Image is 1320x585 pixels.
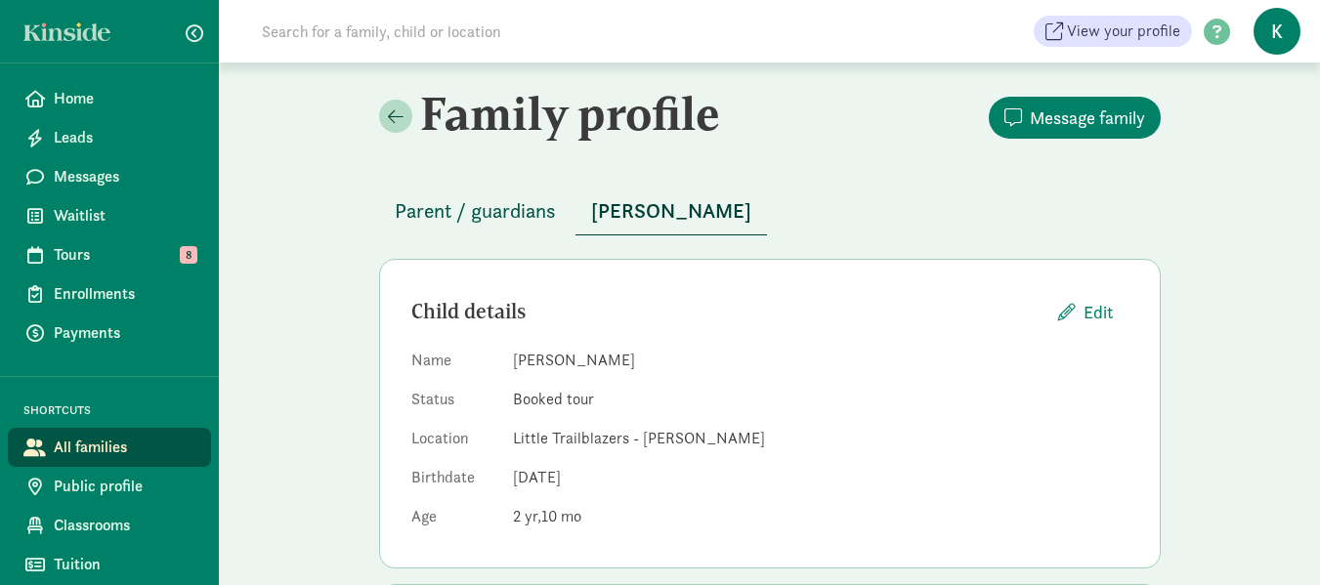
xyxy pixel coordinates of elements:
[411,505,497,536] dt: Age
[54,436,195,459] span: All families
[1084,299,1113,325] span: Edit
[513,427,1128,450] dd: Little Trailblazers - [PERSON_NAME]
[8,79,211,118] a: Home
[8,274,211,313] a: Enrollments
[54,126,195,149] span: Leads
[8,196,211,235] a: Waitlist
[54,553,195,576] span: Tuition
[395,195,556,227] span: Parent / guardians
[411,349,497,380] dt: Name
[1254,8,1300,55] span: K
[575,200,767,223] a: [PERSON_NAME]
[250,12,798,51] input: Search for a family, child or location
[591,195,751,227] span: [PERSON_NAME]
[1067,20,1180,43] span: View your profile
[513,349,1128,372] dd: [PERSON_NAME]
[411,388,497,419] dt: Status
[54,321,195,345] span: Payments
[8,428,211,467] a: All families
[1034,16,1192,47] a: View your profile
[54,204,195,228] span: Waitlist
[54,514,195,537] span: Classrooms
[379,86,766,141] h2: Family profile
[54,282,195,306] span: Enrollments
[1222,491,1320,585] iframe: Chat Widget
[54,475,195,498] span: Public profile
[54,87,195,110] span: Home
[8,157,211,196] a: Messages
[54,243,195,267] span: Tours
[411,296,1043,327] div: Child details
[379,200,572,223] a: Parent / guardians
[180,246,197,264] span: 8
[411,427,497,458] dt: Location
[8,235,211,274] a: Tours 8
[989,97,1161,139] button: Message family
[513,467,561,487] span: [DATE]
[513,388,1128,411] dd: Booked tour
[54,165,195,188] span: Messages
[379,188,572,234] button: Parent / guardians
[1030,104,1145,131] span: Message family
[575,188,767,235] button: [PERSON_NAME]
[1043,291,1128,333] button: Edit
[8,506,211,545] a: Classrooms
[411,466,497,497] dt: Birthdate
[8,545,211,584] a: Tuition
[8,467,211,506] a: Public profile
[513,506,541,526] span: 2
[541,506,581,526] span: 10
[8,313,211,353] a: Payments
[8,118,211,157] a: Leads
